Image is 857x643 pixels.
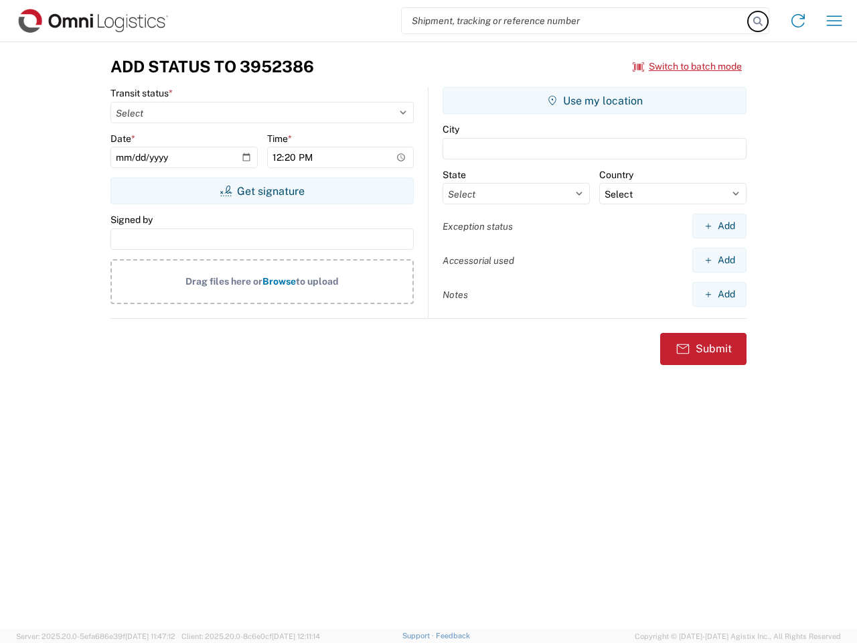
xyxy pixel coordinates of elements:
[443,87,747,114] button: Use my location
[443,289,468,301] label: Notes
[443,123,459,135] label: City
[635,630,841,642] span: Copyright © [DATE]-[DATE] Agistix Inc., All Rights Reserved
[443,220,513,232] label: Exception status
[599,169,633,181] label: Country
[16,632,175,640] span: Server: 2025.20.0-5efa686e39f
[181,632,320,640] span: Client: 2025.20.0-8c6e0cf
[692,248,747,273] button: Add
[443,169,466,181] label: State
[660,333,747,365] button: Submit
[443,255,514,267] label: Accessorial used
[692,282,747,307] button: Add
[185,276,262,287] span: Drag files here or
[125,632,175,640] span: [DATE] 11:47:12
[110,214,153,226] label: Signed by
[110,87,173,99] label: Transit status
[110,57,314,76] h3: Add Status to 3952386
[692,214,747,238] button: Add
[110,177,414,204] button: Get signature
[402,8,749,33] input: Shipment, tracking or reference number
[272,632,320,640] span: [DATE] 12:11:14
[402,632,436,640] a: Support
[633,56,742,78] button: Switch to batch mode
[436,632,470,640] a: Feedback
[262,276,296,287] span: Browse
[296,276,339,287] span: to upload
[267,133,292,145] label: Time
[110,133,135,145] label: Date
